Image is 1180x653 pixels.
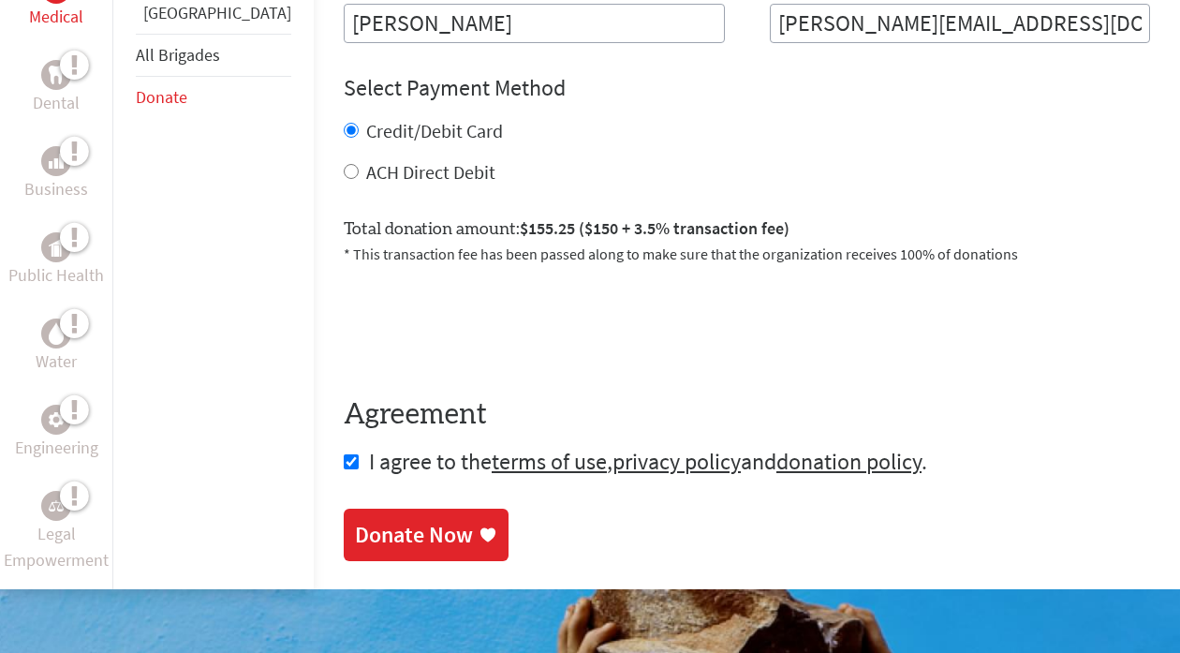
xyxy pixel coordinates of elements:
img: Legal Empowerment [49,500,64,512]
div: Engineering [41,405,71,435]
div: Legal Empowerment [41,491,71,521]
p: Legal Empowerment [4,521,109,573]
div: Donate Now [355,520,473,550]
input: Enter Full Name [344,4,725,43]
a: Donate Now [344,509,509,561]
label: ACH Direct Debit [366,160,495,184]
a: [GEOGRAPHIC_DATA] [143,2,291,23]
a: WaterWater [36,319,77,375]
a: EngineeringEngineering [15,405,98,461]
img: Public Health [49,238,64,257]
a: donation policy [776,447,922,476]
p: Business [24,176,88,202]
img: Business [49,154,64,169]
li: All Brigades [136,34,291,77]
a: Legal EmpowermentLegal Empowerment [4,491,109,573]
label: Total donation amount: [344,215,789,243]
p: Engineering [15,435,98,461]
a: BusinessBusiness [24,146,88,202]
p: Dental [33,90,80,116]
a: privacy policy [612,447,741,476]
a: Public HealthPublic Health [8,232,104,289]
a: Donate [136,86,187,108]
h4: Select Payment Method [344,73,1150,103]
p: Water [36,349,77,375]
div: Business [41,146,71,176]
h4: Agreement [344,398,1150,432]
a: All Brigades [136,44,220,66]
a: DentalDental [33,60,80,116]
img: Engineering [49,412,64,427]
li: Donate [136,77,291,118]
input: Your Email [770,4,1151,43]
div: Water [41,319,71,349]
span: $155.25 ($150 + 3.5% transaction fee) [520,217,789,239]
img: Dental [49,67,64,84]
p: Medical [29,4,83,30]
iframe: reCAPTCHA [344,288,628,361]
p: Public Health [8,262,104,289]
a: terms of use [492,447,607,476]
label: Credit/Debit Card [366,119,503,142]
span: I agree to the , and . [369,447,927,476]
img: Water [49,323,64,345]
div: Public Health [41,232,71,262]
p: * This transaction fee has been passed along to make sure that the organization receives 100% of ... [344,243,1150,265]
div: Dental [41,60,71,90]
